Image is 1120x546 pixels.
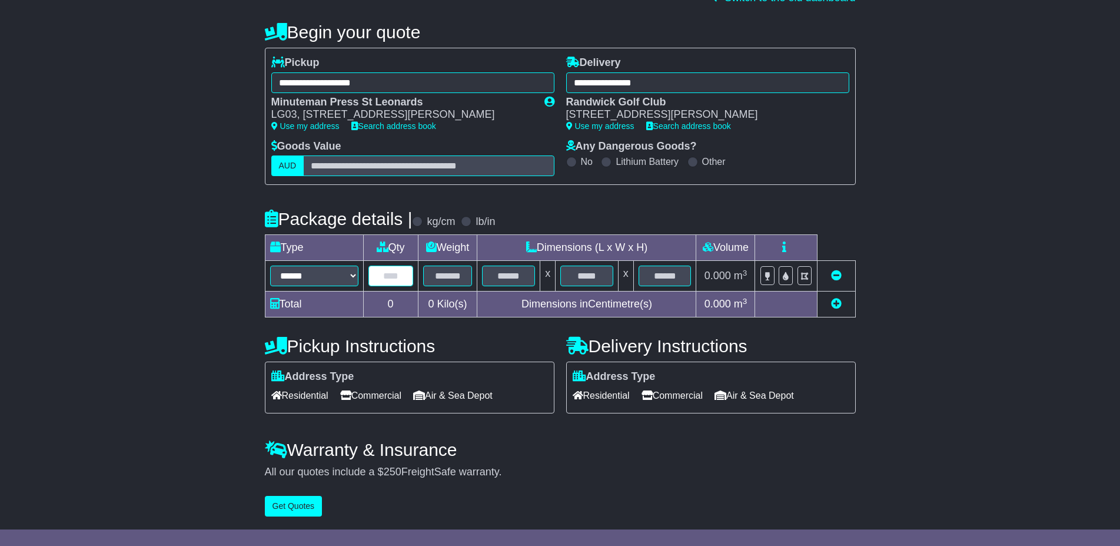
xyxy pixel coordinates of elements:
[418,292,477,317] td: Kilo(s)
[477,292,696,317] td: Dimensions in Centimetre(s)
[616,156,679,167] label: Lithium Battery
[573,386,630,405] span: Residential
[265,209,413,229] h4: Package details |
[704,270,731,282] span: 0.000
[271,386,328,405] span: Residential
[540,261,556,292] td: x
[271,96,533,109] div: Minuteman Press St Leonards
[704,298,731,310] span: 0.000
[363,235,418,261] td: Qty
[271,140,341,153] label: Goods Value
[351,121,436,131] a: Search address book
[265,336,554,356] h4: Pickup Instructions
[566,140,697,153] label: Any Dangerous Goods?
[265,22,856,42] h4: Begin your quote
[618,261,633,292] td: x
[265,466,856,479] div: All our quotes include a $ FreightSafe warranty.
[743,297,747,306] sup: 3
[831,270,842,282] a: Remove this item
[702,156,726,167] label: Other
[831,298,842,310] a: Add new item
[581,156,593,167] label: No
[566,57,621,70] label: Delivery
[743,269,747,277] sup: 3
[477,235,696,261] td: Dimensions (L x W x H)
[340,386,401,405] span: Commercial
[642,386,703,405] span: Commercial
[413,386,493,405] span: Air & Sea Depot
[265,235,363,261] td: Type
[476,216,495,229] label: lb/in
[427,216,455,229] label: kg/cm
[714,386,794,405] span: Air & Sea Depot
[271,57,320,70] label: Pickup
[271,370,354,383] label: Address Type
[271,121,340,131] a: Use my address
[418,235,477,261] td: Weight
[696,235,755,261] td: Volume
[428,298,434,310] span: 0
[566,96,837,109] div: Randwick Golf Club
[573,370,656,383] label: Address Type
[265,292,363,317] td: Total
[566,108,837,121] div: [STREET_ADDRESS][PERSON_NAME]
[384,466,401,478] span: 250
[271,108,533,121] div: LG03, [STREET_ADDRESS][PERSON_NAME]
[734,298,747,310] span: m
[646,121,731,131] a: Search address book
[363,292,418,317] td: 0
[265,496,323,517] button: Get Quotes
[271,155,304,176] label: AUD
[566,121,634,131] a: Use my address
[734,270,747,282] span: m
[265,440,856,459] h4: Warranty & Insurance
[566,336,856,356] h4: Delivery Instructions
